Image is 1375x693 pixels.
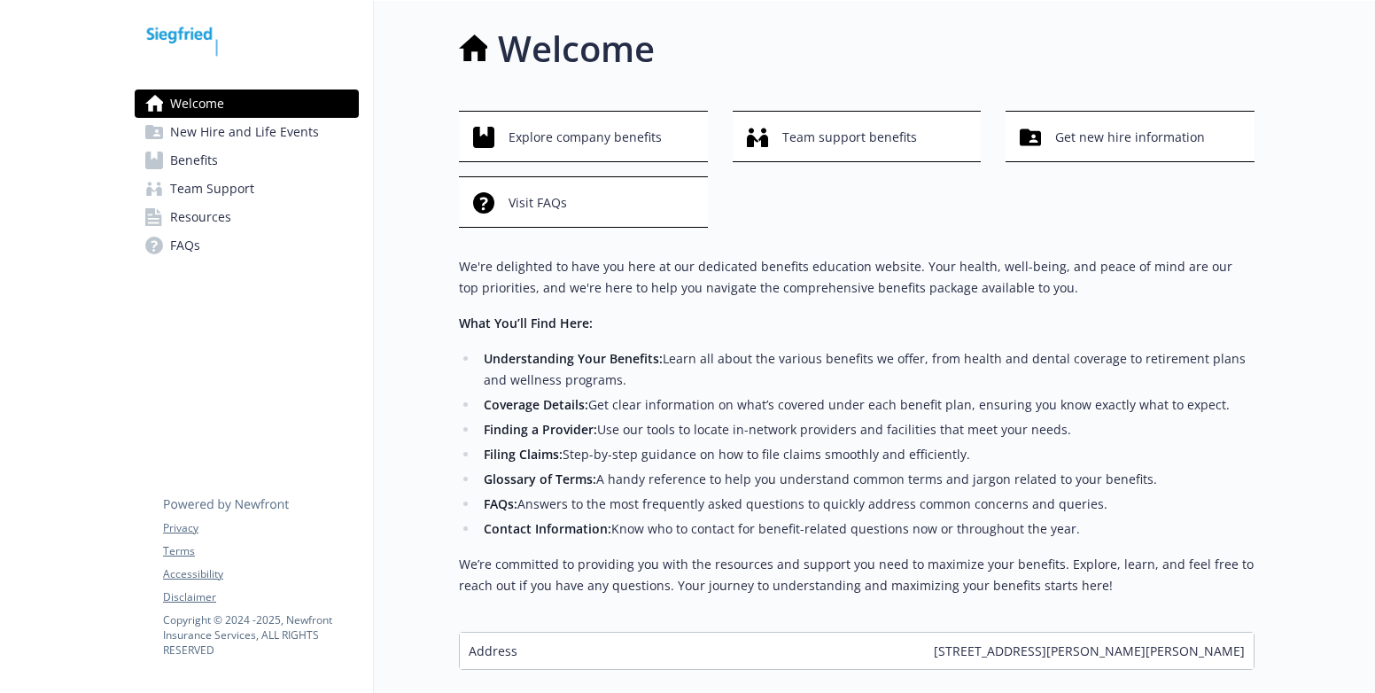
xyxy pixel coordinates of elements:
[135,118,359,146] a: New Hire and Life Events
[170,203,231,231] span: Resources
[469,642,517,660] span: Address
[1055,121,1205,154] span: Get new hire information
[163,543,358,559] a: Terms
[170,90,224,118] span: Welcome
[163,589,358,605] a: Disclaimer
[733,111,982,162] button: Team support benefits
[484,471,596,487] strong: Glossary of Terms:
[459,176,708,228] button: Visit FAQs
[459,554,1255,596] p: We’re committed to providing you with the resources and support you need to maximize your benefit...
[170,175,254,203] span: Team Support
[484,495,517,512] strong: FAQs:
[478,518,1255,540] li: Know who to contact for benefit-related questions now or throughout the year.
[135,146,359,175] a: Benefits
[478,394,1255,416] li: Get clear information on what’s covered under each benefit plan, ensuring you know exactly what t...
[509,121,662,154] span: Explore company benefits
[478,419,1255,440] li: Use our tools to locate in-network providers and facilities that meet your needs.
[170,118,319,146] span: New Hire and Life Events
[163,612,358,658] p: Copyright © 2024 - 2025 , Newfront Insurance Services, ALL RIGHTS RESERVED
[459,315,593,331] strong: What You’ll Find Here:
[163,566,358,582] a: Accessibility
[459,256,1255,299] p: We're delighted to have you here at our dedicated benefits education website. Your health, well-b...
[484,446,563,463] strong: Filing Claims:
[509,186,567,220] span: Visit FAQs
[484,421,597,438] strong: Finding a Provider:
[934,642,1245,660] span: [STREET_ADDRESS][PERSON_NAME][PERSON_NAME]
[484,520,611,537] strong: Contact Information:
[459,111,708,162] button: Explore company benefits
[135,175,359,203] a: Team Support
[484,350,663,367] strong: Understanding Your Benefits:
[135,203,359,231] a: Resources
[478,348,1255,391] li: Learn all about the various benefits we offer, from health and dental coverage to retirement plan...
[782,121,917,154] span: Team support benefits
[484,396,588,413] strong: Coverage Details:
[478,444,1255,465] li: Step-by-step guidance on how to file claims smoothly and efficiently.
[170,231,200,260] span: FAQs
[1006,111,1255,162] button: Get new hire information
[170,146,218,175] span: Benefits
[498,22,655,75] h1: Welcome
[135,90,359,118] a: Welcome
[135,231,359,260] a: FAQs
[163,520,358,536] a: Privacy
[478,494,1255,515] li: Answers to the most frequently asked questions to quickly address common concerns and queries.
[478,469,1255,490] li: A handy reference to help you understand common terms and jargon related to your benefits.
